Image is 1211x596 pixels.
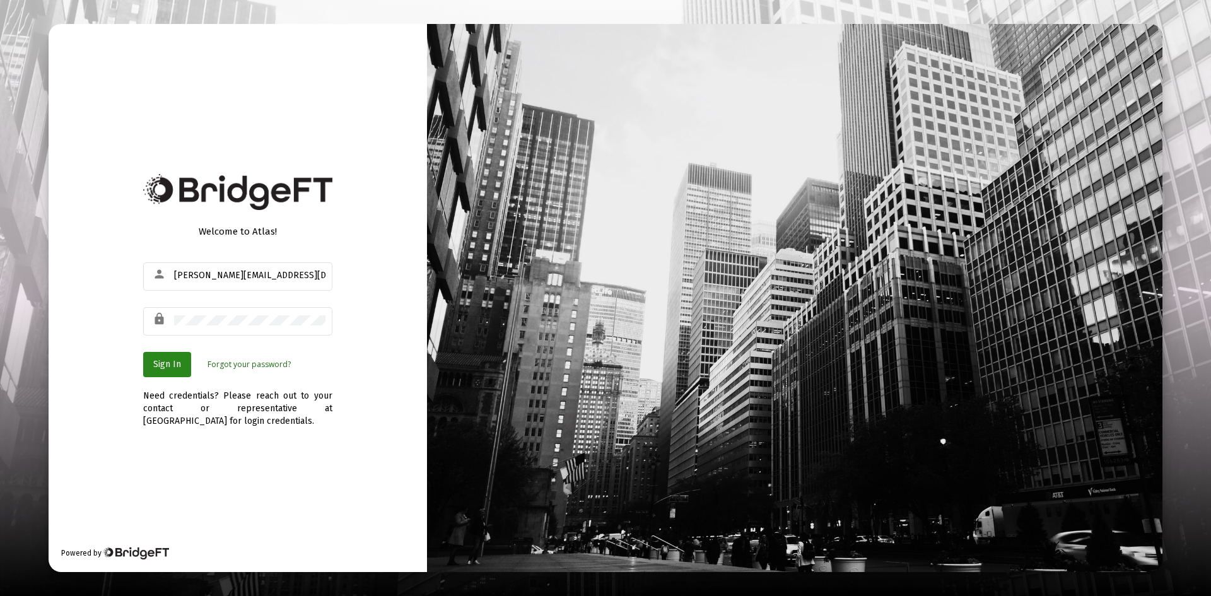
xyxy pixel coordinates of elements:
mat-icon: person [153,267,168,282]
span: Sign In [153,359,181,370]
div: Welcome to Atlas! [143,225,332,238]
img: Bridge Financial Technology Logo [103,547,169,559]
input: Email or Username [174,271,325,281]
img: Bridge Financial Technology Logo [143,174,332,210]
mat-icon: lock [153,312,168,327]
div: Powered by [61,547,169,559]
div: Need credentials? Please reach out to your contact or representative at [GEOGRAPHIC_DATA] for log... [143,377,332,428]
button: Sign In [143,352,191,377]
a: Forgot your password? [208,358,291,371]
